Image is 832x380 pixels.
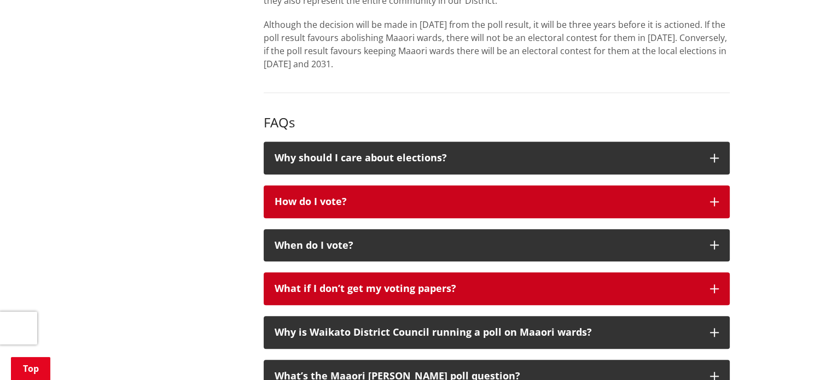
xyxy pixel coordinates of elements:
[264,185,730,218] button: How do I vote?
[275,153,699,163] div: Why should I care about elections?
[264,316,730,349] button: Why is Waikato District Council running a poll on Maaori wards?
[264,142,730,174] button: Why should I care about elections?
[782,334,821,373] iframe: Messenger Launcher
[275,283,699,294] div: What if I don’t get my voting papers?
[275,327,699,338] div: Why is Waikato District Council running a poll on Maaori wards?
[264,18,730,71] p: Although the decision will be made in [DATE] from the poll result, it will be three years before ...
[264,229,730,262] button: When do I vote?
[264,115,730,131] h3: FAQs
[11,357,50,380] a: Top
[275,240,699,251] div: When do I vote?
[275,196,699,207] div: How do I vote?
[264,272,730,305] button: What if I don’t get my voting papers?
